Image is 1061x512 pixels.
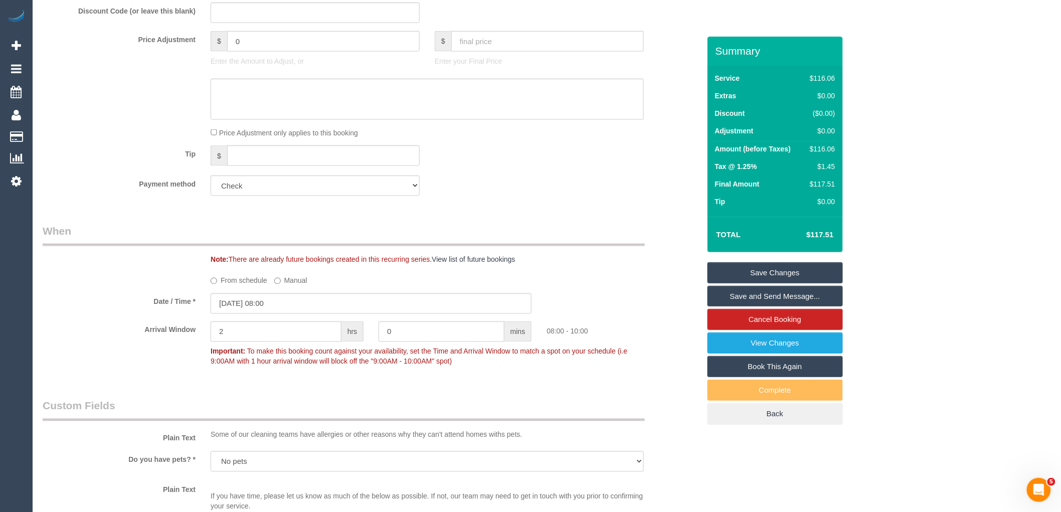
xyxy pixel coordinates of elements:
label: Price Adjustment [35,31,203,45]
input: DD/MM/YYYY HH:MM [211,293,532,314]
a: View Changes [708,332,843,354]
span: $ [211,31,227,52]
p: Some of our cleaning teams have allergies or other reasons why they can't attend homes withs pets. [211,430,644,440]
label: Arrival Window [35,321,203,335]
p: If you have time, please let us know as much of the below as possible. If not, our team may need ... [211,481,644,511]
label: Plain Text [35,430,203,443]
a: Save and Send Message... [708,286,843,307]
a: Book This Again [708,356,843,377]
label: Service [715,73,740,83]
label: Plain Text [35,481,203,495]
div: 08:00 - 10:00 [539,321,707,336]
strong: Total [717,230,741,239]
label: Tip [715,197,726,207]
label: Final Amount [715,179,760,189]
label: Tip [35,145,203,159]
div: $1.45 [806,161,835,172]
a: Back [708,403,843,424]
div: ($0.00) [806,108,835,118]
span: $ [211,145,227,166]
label: Do you have pets? * [35,451,203,465]
span: 5 [1047,478,1055,486]
label: Amount (before Taxes) [715,144,791,154]
input: From schedule [211,278,217,284]
label: Discount [715,108,745,118]
label: Manual [274,272,307,286]
legend: When [43,224,645,246]
strong: Important: [211,348,245,356]
div: $117.51 [806,179,835,189]
legend: Custom Fields [43,399,645,421]
span: hrs [341,321,364,342]
input: final price [451,31,644,52]
strong: Note: [211,256,229,264]
span: To make this booking count against your availability, set the Time and Arrival Window to match a ... [211,348,627,366]
h4: $117.51 [776,231,833,239]
span: mins [504,321,532,342]
p: Enter your Final Price [435,56,644,66]
img: Automaid Logo [6,10,26,24]
span: Price Adjustment only applies to this booking [219,129,358,137]
a: Save Changes [708,262,843,283]
label: Tax @ 1.25% [715,161,757,172]
label: Adjustment [715,126,754,136]
span: $ [435,31,451,52]
input: Manual [274,278,281,284]
a: Cancel Booking [708,309,843,330]
div: $0.00 [806,126,835,136]
h3: Summary [716,45,838,57]
div: $0.00 [806,91,835,101]
div: $0.00 [806,197,835,207]
label: Discount Code (or leave this blank) [35,3,203,16]
label: From schedule [211,272,267,286]
a: View list of future bookings [432,256,515,264]
p: Enter the Amount to Adjust, or [211,56,420,66]
div: $116.06 [806,144,835,154]
label: Payment method [35,176,203,189]
iframe: Intercom live chat [1027,478,1051,502]
label: Date / Time * [35,293,203,307]
label: Extras [715,91,737,101]
div: There are already future bookings created in this recurring series. [203,255,707,265]
div: $116.06 [806,73,835,83]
